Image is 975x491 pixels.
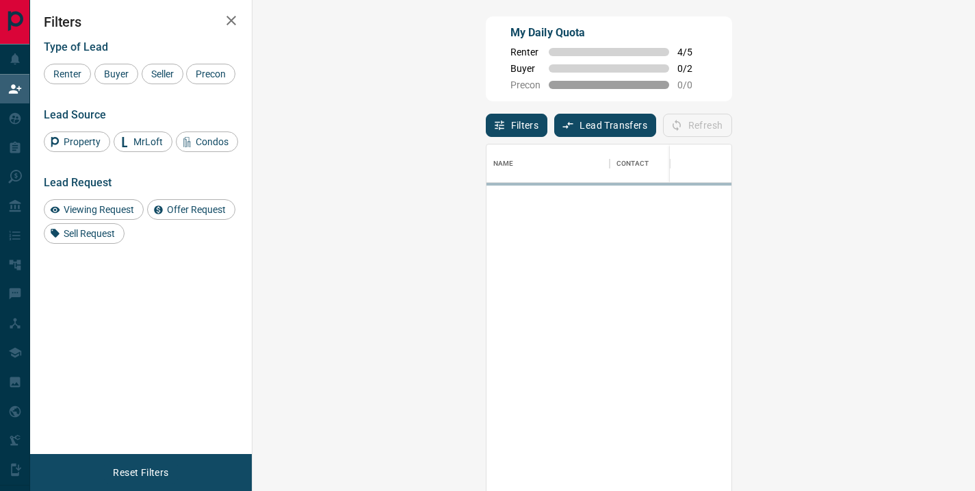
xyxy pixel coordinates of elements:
[59,204,139,215] span: Viewing Request
[510,47,541,58] span: Renter
[44,14,238,30] h2: Filters
[510,79,541,90] span: Precon
[186,64,235,84] div: Precon
[44,223,125,244] div: Sell Request
[510,25,707,41] p: My Daily Quota
[486,114,548,137] button: Filters
[610,144,719,183] div: Contact
[677,47,707,58] span: 4 / 5
[677,79,707,90] span: 0 / 0
[176,131,238,152] div: Condos
[129,136,168,147] span: MrLoft
[486,144,610,183] div: Name
[142,64,183,84] div: Seller
[99,68,133,79] span: Buyer
[114,131,172,152] div: MrLoft
[616,144,649,183] div: Contact
[49,68,86,79] span: Renter
[44,176,112,189] span: Lead Request
[147,199,235,220] div: Offer Request
[493,144,514,183] div: Name
[191,136,233,147] span: Condos
[146,68,179,79] span: Seller
[677,63,707,74] span: 0 / 2
[44,40,108,53] span: Type of Lead
[554,114,656,137] button: Lead Transfers
[44,108,106,121] span: Lead Source
[44,64,91,84] div: Renter
[44,199,144,220] div: Viewing Request
[59,136,105,147] span: Property
[104,461,177,484] button: Reset Filters
[94,64,138,84] div: Buyer
[191,68,231,79] span: Precon
[510,63,541,74] span: Buyer
[44,131,110,152] div: Property
[162,204,231,215] span: Offer Request
[59,228,120,239] span: Sell Request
